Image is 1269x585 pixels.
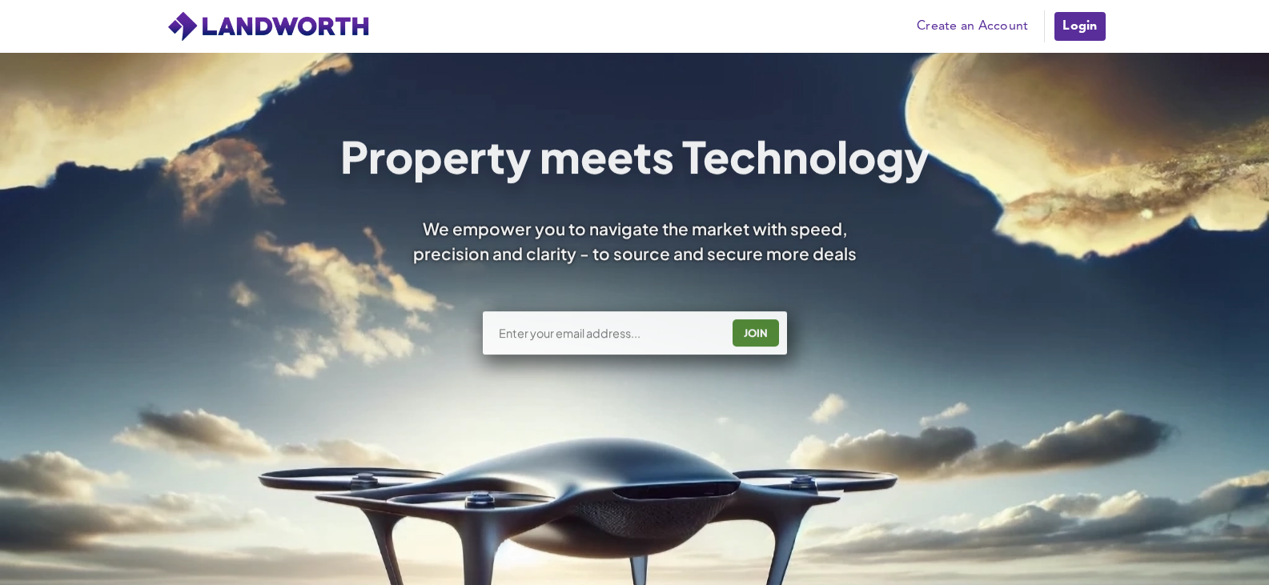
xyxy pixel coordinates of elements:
[339,134,930,178] h1: Property meets Technology
[737,320,774,346] div: JOIN
[392,216,878,266] div: We empower you to navigate the market with speed, precision and clarity - to source and secure mo...
[497,325,721,341] input: Enter your email address...
[733,319,779,347] button: JOIN
[1053,10,1106,42] a: Login
[909,14,1036,38] a: Create an Account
